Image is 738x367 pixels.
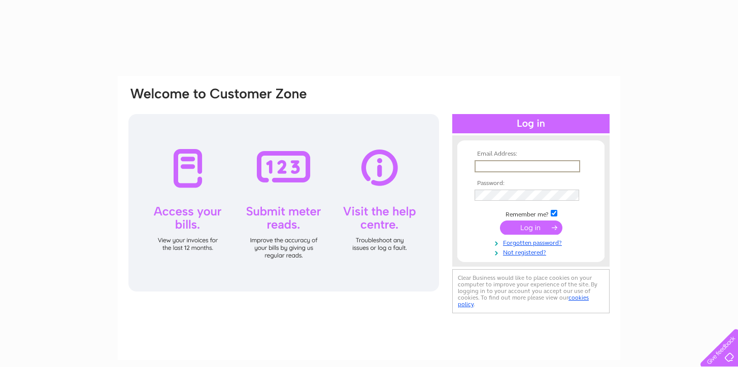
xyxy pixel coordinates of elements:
[452,269,610,313] div: Clear Business would like to place cookies on your computer to improve your experience of the sit...
[475,237,590,247] a: Forgotten password?
[472,151,590,158] th: Email Address:
[472,180,590,187] th: Password:
[500,221,562,235] input: Submit
[475,247,590,256] a: Not registered?
[472,208,590,218] td: Remember me?
[458,294,589,308] a: cookies policy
